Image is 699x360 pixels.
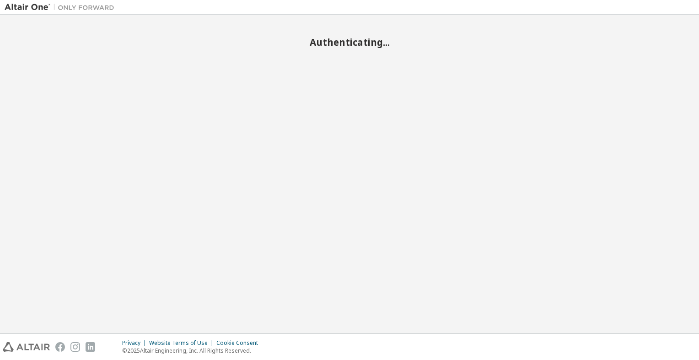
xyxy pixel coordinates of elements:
[5,3,119,12] img: Altair One
[122,339,149,347] div: Privacy
[122,347,263,355] p: © 2025 Altair Engineering, Inc. All Rights Reserved.
[216,339,263,347] div: Cookie Consent
[149,339,216,347] div: Website Terms of Use
[55,342,65,352] img: facebook.svg
[70,342,80,352] img: instagram.svg
[86,342,95,352] img: linkedin.svg
[3,342,50,352] img: altair_logo.svg
[5,36,694,48] h2: Authenticating...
